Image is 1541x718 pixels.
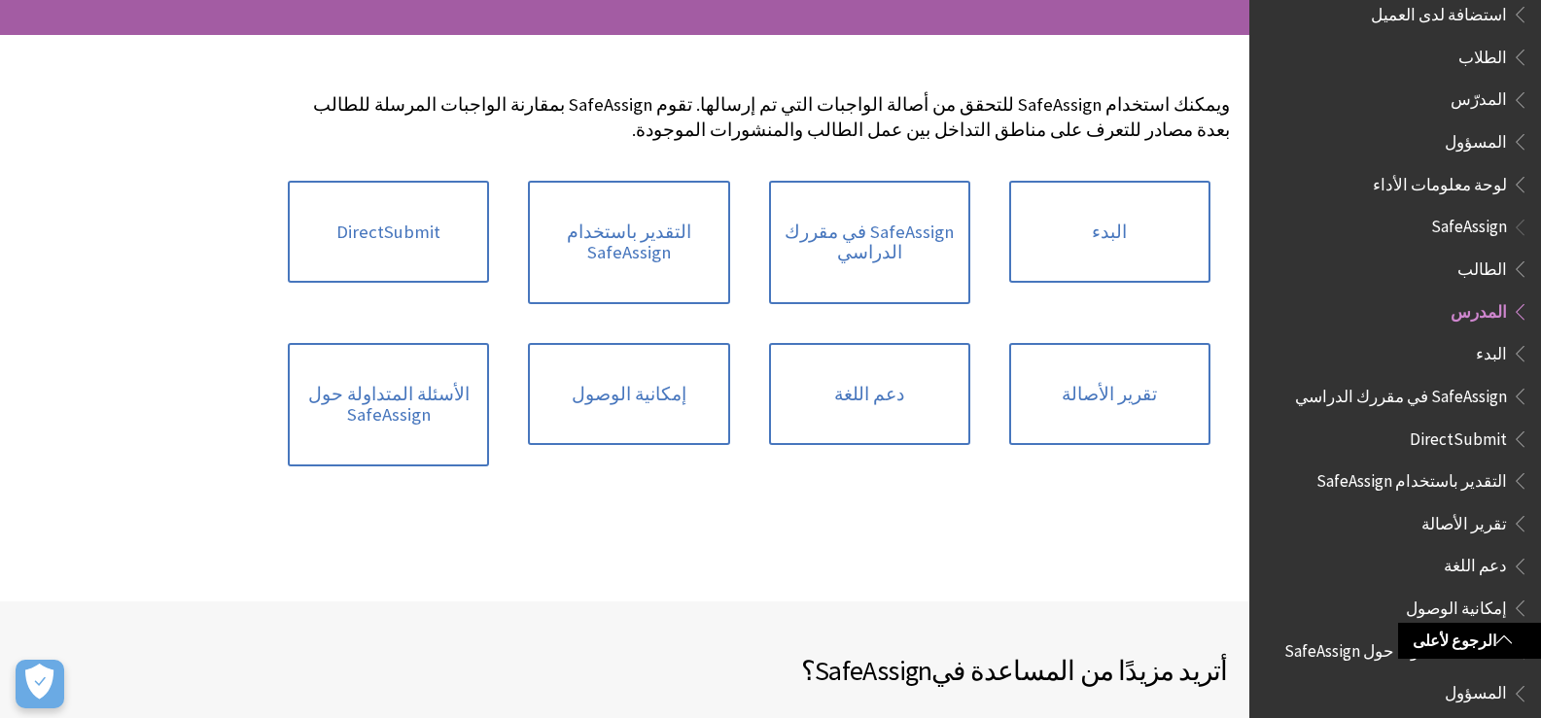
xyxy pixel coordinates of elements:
[288,343,489,466] a: الأسئلة المتداولة حول SafeAssign
[1398,623,1541,659] a: الرجوع لأعلى
[1451,295,1507,322] span: المدرس
[288,181,489,284] a: DirectSubmit
[769,181,970,304] a: SafeAssign في مقررك الدراسي
[769,343,970,446] a: دعم اللغة
[1476,337,1507,363] span: البدء
[1406,592,1507,618] span: إمكانية الوصول
[1445,677,1507,703] span: المسؤول
[625,650,1228,691] h2: أتريد مزيدًا من المساعدة في ؟
[1261,211,1529,710] nav: Book outline for Blackboard SafeAssign
[1445,125,1507,152] span: المسؤول
[1457,253,1507,279] span: الطالب
[1316,464,1507,491] span: التقدير باستخدام SafeAssign
[1009,343,1210,446] a: تقرير الأصالة
[1444,550,1507,576] span: دعم اللغة
[815,653,931,688] span: SafeAssign
[1458,41,1507,67] span: الطلاب
[16,660,64,708] button: Open Preferences
[1431,211,1507,237] span: SafeAssign
[1009,181,1210,284] a: البدء
[1284,634,1507,661] span: الأسئلة المتداولة حول SafeAssign
[528,343,729,446] a: إمكانية الوصول
[528,181,729,304] a: التقدير باستخدام SafeAssign
[307,92,1230,143] p: ويمكنك استخدام SafeAssign للتحقق من أصالة الواجبات التي تم إرسالها. تقوم SafeAssign بمقارنة الواج...
[1451,84,1507,110] span: المدرّس
[1410,423,1507,449] span: DirectSubmit
[1295,380,1507,406] span: SafeAssign في مقررك الدراسي
[1421,507,1507,533] span: تقرير الأصالة
[1373,168,1507,194] span: لوحة معلومات الأداء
